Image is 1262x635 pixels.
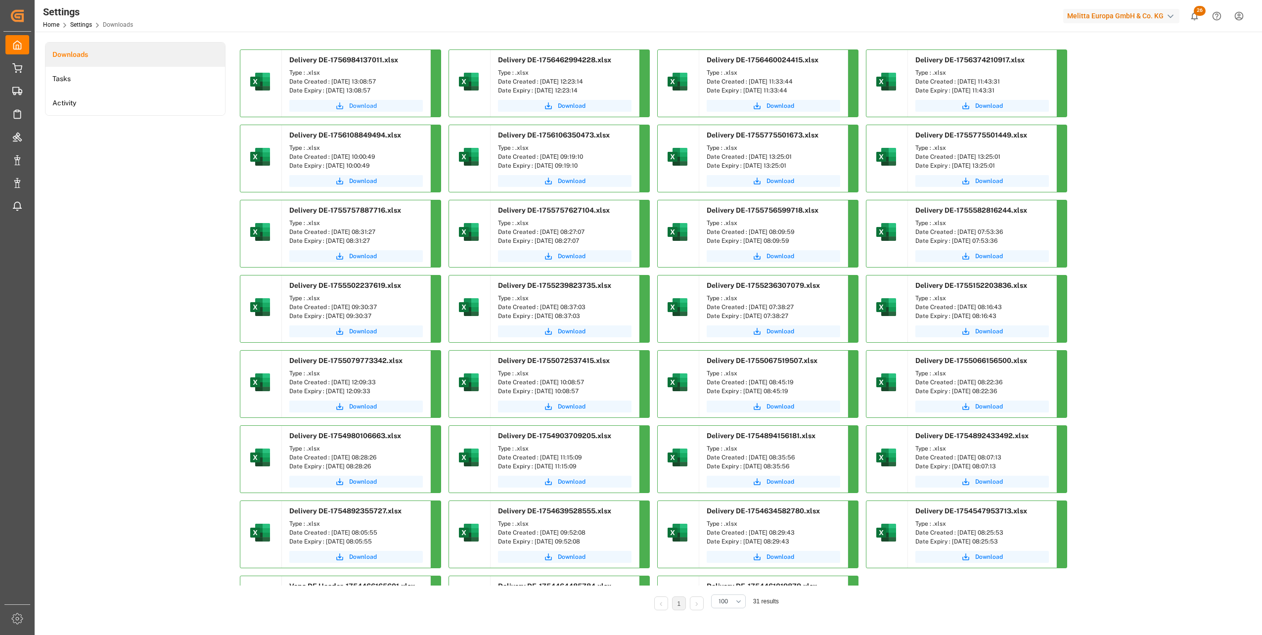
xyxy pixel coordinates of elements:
[672,596,686,610] li: 1
[707,152,840,161] div: Date Created : [DATE] 13:25:01
[457,446,481,469] img: microsoft-excel-2019--v1.png
[45,91,225,115] li: Activity
[498,537,631,546] div: Date Expiry : [DATE] 09:52:08
[289,507,402,515] span: Delivery DE-1754892355727.xlsx
[766,327,794,336] span: Download
[289,100,423,112] a: Download
[498,369,631,378] div: Type : .xlsx
[45,67,225,91] li: Tasks
[248,145,272,169] img: microsoft-excel-2019--v1.png
[915,175,1049,187] button: Download
[915,357,1027,364] span: Delivery DE-1755066156500.xlsx
[915,77,1049,86] div: Date Created : [DATE] 11:43:31
[289,582,415,590] span: Vepo DE Header-1754466165601.xlsx
[289,236,423,245] div: Date Expiry : [DATE] 08:31:27
[915,303,1049,312] div: Date Created : [DATE] 08:16:43
[915,387,1049,396] div: Date Expiry : [DATE] 08:22:36
[915,131,1027,139] span: Delivery DE-1755775501449.xlsx
[498,582,611,590] span: Delivery DE-1754464485784.xlsx
[289,152,423,161] div: Date Created : [DATE] 10:00:49
[289,227,423,236] div: Date Created : [DATE] 08:31:27
[457,145,481,169] img: microsoft-excel-2019--v1.png
[707,401,840,412] button: Download
[915,281,1027,289] span: Delivery DE-1755152203836.xlsx
[558,477,586,486] span: Download
[498,152,631,161] div: Date Created : [DATE] 09:19:10
[289,551,423,563] a: Download
[915,453,1049,462] div: Date Created : [DATE] 08:07:13
[498,519,631,528] div: Type : .xlsx
[707,131,818,139] span: Delivery DE-1755775501673.xlsx
[874,220,898,244] img: microsoft-excel-2019--v1.png
[248,370,272,394] img: microsoft-excel-2019--v1.png
[498,528,631,537] div: Date Created : [DATE] 09:52:08
[289,219,423,227] div: Type : .xlsx
[1206,5,1228,27] button: Help Center
[915,206,1027,214] span: Delivery DE-1755582816244.xlsx
[915,86,1049,95] div: Date Expiry : [DATE] 11:43:31
[289,476,423,488] button: Download
[289,175,423,187] button: Download
[711,594,746,608] button: open menu
[707,325,840,337] a: Download
[289,250,423,262] button: Download
[707,175,840,187] a: Download
[666,295,689,319] img: microsoft-excel-2019--v1.png
[915,68,1049,77] div: Type : .xlsx
[289,528,423,537] div: Date Created : [DATE] 08:05:55
[915,369,1049,378] div: Type : .xlsx
[707,56,818,64] span: Delivery DE-1756460024415.xlsx
[498,100,631,112] a: Download
[707,519,840,528] div: Type : .xlsx
[349,327,377,336] span: Download
[498,143,631,152] div: Type : .xlsx
[289,453,423,462] div: Date Created : [DATE] 08:28:26
[289,86,423,95] div: Date Expiry : [DATE] 13:08:57
[874,521,898,544] img: microsoft-excel-2019--v1.png
[498,294,631,303] div: Type : .xlsx
[666,220,689,244] img: microsoft-excel-2019--v1.png
[666,145,689,169] img: microsoft-excel-2019--v1.png
[43,4,133,19] div: Settings
[707,369,840,378] div: Type : .xlsx
[766,252,794,261] span: Download
[915,432,1029,440] span: Delivery DE-1754892433492.xlsx
[915,161,1049,170] div: Date Expiry : [DATE] 13:25:01
[498,476,631,488] a: Download
[498,86,631,95] div: Date Expiry : [DATE] 12:23:14
[690,596,704,610] li: Next Page
[248,220,272,244] img: microsoft-excel-2019--v1.png
[707,219,840,227] div: Type : .xlsx
[915,219,1049,227] div: Type : .xlsx
[498,551,631,563] button: Download
[915,401,1049,412] button: Download
[498,175,631,187] button: Download
[915,56,1025,64] span: Delivery DE-1756374210917.xlsx
[289,312,423,320] div: Date Expiry : [DATE] 09:30:37
[753,598,779,605] span: 31 results
[707,100,840,112] button: Download
[707,378,840,387] div: Date Created : [DATE] 08:45:19
[498,507,611,515] span: Delivery DE-1754639528555.xlsx
[707,387,840,396] div: Date Expiry : [DATE] 08:45:19
[707,551,840,563] button: Download
[707,227,840,236] div: Date Created : [DATE] 08:09:59
[289,401,423,412] button: Download
[915,250,1049,262] button: Download
[457,295,481,319] img: microsoft-excel-2019--v1.png
[666,521,689,544] img: microsoft-excel-2019--v1.png
[915,100,1049,112] button: Download
[349,252,377,261] span: Download
[766,177,794,185] span: Download
[349,177,377,185] span: Download
[915,537,1049,546] div: Date Expiry : [DATE] 08:25:53
[707,476,840,488] button: Download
